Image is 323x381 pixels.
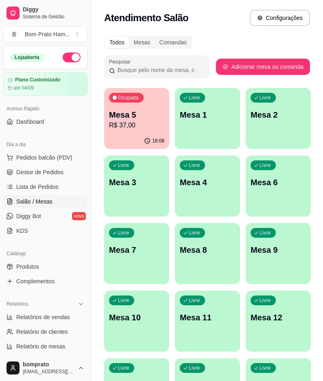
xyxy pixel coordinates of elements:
p: Mesa 8 [180,244,235,256]
span: Diggy Bot [16,212,41,220]
div: Catálogo [3,247,87,260]
article: Plano Customizado [15,77,60,83]
p: R$ 37,00 [109,120,164,130]
a: Relatório de fidelidadenovo [3,355,87,368]
button: LivreMesa 3 [104,155,169,217]
p: Livre [189,365,200,371]
span: Relatório de clientes [16,328,68,336]
label: Pesquisar [109,58,133,65]
p: Livre [260,230,271,236]
p: Livre [189,162,200,169]
button: LivreMesa 6 [246,155,311,217]
a: Complementos [3,275,87,288]
button: Configurações [250,10,310,26]
button: Alterar Status [63,53,81,62]
button: LivreMesa 9 [246,223,311,284]
button: LivreMesa 8 [175,223,240,284]
button: bomprato[EMAIL_ADDRESS][DOMAIN_NAME] [3,358,87,378]
a: DiggySistema de Gestão [3,3,87,23]
span: Gestor de Pedidos [16,168,63,176]
p: Livre [118,365,129,371]
div: Bom Prato Ham ... [25,30,70,38]
span: Dashboard [16,118,44,126]
a: Salão / Mesas [3,195,87,208]
p: Livre [260,297,271,304]
p: Mesa 7 [109,244,164,256]
p: Mesa 12 [251,312,306,323]
p: Mesa 2 [251,109,306,120]
span: Produtos [16,263,39,271]
a: Diggy Botnovo [3,210,87,223]
p: Mesa 11 [180,312,235,323]
div: Mesas [129,37,155,48]
button: LivreMesa 10 [104,291,169,352]
p: Livre [189,297,200,304]
span: [EMAIL_ADDRESS][DOMAIN_NAME] [23,368,74,375]
p: Livre [118,297,129,304]
button: Adicionar mesa ou comanda [216,59,310,75]
p: Mesa 1 [180,109,235,120]
p: Livre [118,230,129,236]
span: Salão / Mesas [16,197,52,206]
p: Mesa 9 [251,244,306,256]
a: Lista de Pedidos [3,180,87,193]
a: Relatórios de vendas [3,311,87,324]
button: OcupadaMesa 5R$ 37,0016:08 [104,88,169,149]
button: Pedidos balcão (PDV) [3,151,87,164]
span: KDS [16,227,28,235]
p: Ocupada [118,94,139,101]
span: bomprato [23,361,74,368]
button: LivreMesa 4 [175,155,240,217]
button: LivreMesa 7 [104,223,169,284]
span: B [10,30,18,38]
div: Todos [105,37,129,48]
p: Livre [260,94,271,101]
article: até 04/09 [13,85,34,91]
p: Livre [118,162,129,169]
a: Plano Customizadoaté 04/09 [3,72,87,96]
span: Relatório de mesas [16,342,65,350]
span: Complementos [16,277,55,285]
span: Sistema de Gestão [23,13,84,20]
p: Mesa 3 [109,177,164,188]
div: Comandas [155,37,192,48]
p: Mesa 6 [251,177,306,188]
p: Livre [260,162,271,169]
p: Mesa 4 [180,177,235,188]
a: Produtos [3,260,87,273]
span: Pedidos balcão (PDV) [16,153,72,162]
a: Relatório de clientes [3,325,87,338]
p: 16:08 [152,138,164,144]
div: Dia a dia [3,138,87,151]
input: Pesquisar [115,66,205,74]
a: KDS [3,224,87,237]
button: Select a team [3,26,87,42]
p: Mesa 5 [109,109,164,120]
div: Acesso Rápido [3,102,87,115]
button: LivreMesa 12 [246,291,311,352]
p: Livre [189,230,200,236]
span: Relatórios [7,301,28,307]
span: Diggy [23,6,84,13]
button: LivreMesa 2 [246,88,311,149]
p: Livre [260,365,271,371]
h2: Atendimento Salão [104,11,188,24]
p: Mesa 10 [109,312,164,323]
span: Lista de Pedidos [16,183,59,191]
button: LivreMesa 11 [175,291,240,352]
button: LivreMesa 1 [175,88,240,149]
a: Gestor de Pedidos [3,166,87,179]
a: Dashboard [3,115,87,128]
div: Loja aberta [10,53,44,62]
span: Relatórios de vendas [16,313,70,321]
a: Relatório de mesas [3,340,87,353]
p: Livre [189,94,200,101]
